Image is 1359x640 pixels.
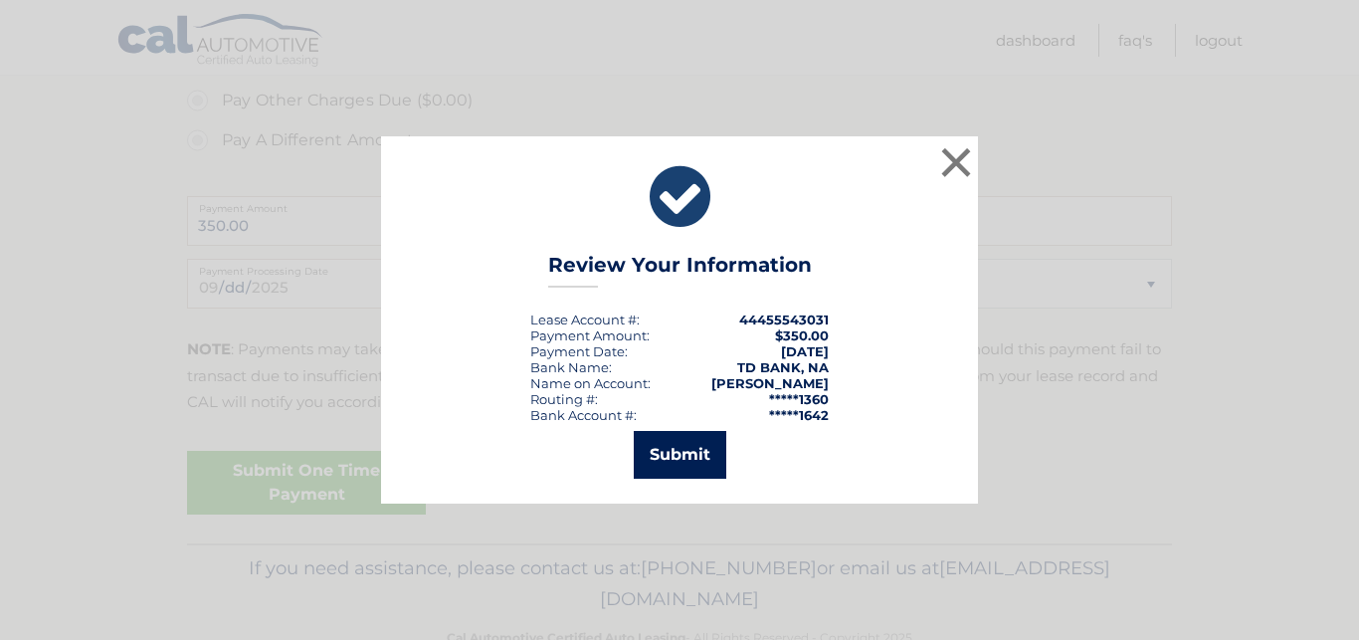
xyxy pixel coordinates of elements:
div: : [530,343,628,359]
button: × [936,142,976,182]
strong: TD BANK, NA [737,359,829,375]
button: Submit [634,431,726,479]
div: Payment Amount: [530,327,650,343]
strong: [PERSON_NAME] [711,375,829,391]
strong: 44455543031 [739,312,829,327]
div: Lease Account #: [530,312,640,327]
div: Bank Name: [530,359,612,375]
span: Payment Date [530,343,625,359]
span: [DATE] [781,343,829,359]
span: $350.00 [775,327,829,343]
div: Bank Account #: [530,407,637,423]
div: Routing #: [530,391,598,407]
h3: Review Your Information [548,253,812,288]
div: Name on Account: [530,375,651,391]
